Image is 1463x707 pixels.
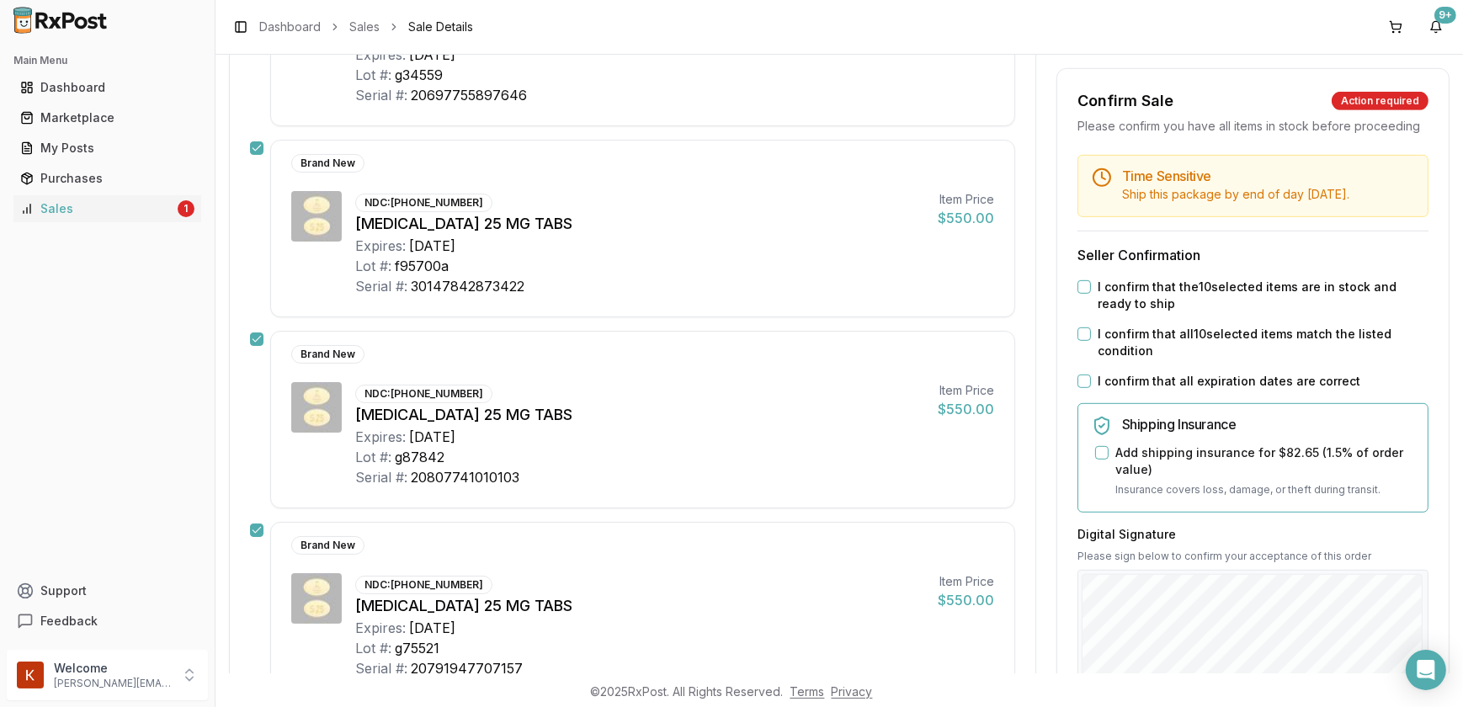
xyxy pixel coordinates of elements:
div: 1 [178,200,194,217]
div: Purchases [20,170,194,187]
div: $550.00 [938,208,994,228]
img: User avatar [17,662,44,688]
div: $550.00 [938,590,994,610]
div: [MEDICAL_DATA] 25 MG TABS [355,212,924,236]
h3: Seller Confirmation [1077,245,1428,265]
nav: breadcrumb [259,19,473,35]
div: Serial #: [355,658,407,678]
div: Serial #: [355,85,407,105]
div: $550.00 [938,399,994,419]
div: [MEDICAL_DATA] 25 MG TABS [355,403,924,427]
label: I confirm that the 10 selected items are in stock and ready to ship [1098,279,1428,312]
a: Sales1 [13,194,201,224]
div: NDC: [PHONE_NUMBER] [355,576,492,594]
h5: Time Sensitive [1122,169,1414,183]
div: NDC: [PHONE_NUMBER] [355,194,492,212]
div: [DATE] [409,236,455,256]
div: Action required [1332,92,1428,110]
div: 9+ [1434,7,1456,24]
div: [DATE] [409,427,455,447]
div: Lot #: [355,638,391,658]
a: Sales [349,19,380,35]
p: Please sign below to confirm your acceptance of this order [1077,550,1428,563]
h3: Digital Signature [1077,526,1428,543]
label: Add shipping insurance for $82.65 ( 1.5 % of order value) [1115,444,1414,478]
a: Marketplace [13,103,201,133]
div: 30147842873422 [411,276,524,296]
button: Support [7,576,208,606]
span: Feedback [40,613,98,630]
div: Brand New [291,345,364,364]
div: My Posts [20,140,194,157]
a: Privacy [832,684,873,699]
div: Item Price [938,191,994,208]
div: g34559 [395,65,443,85]
img: Jardiance 25 MG TABS [291,573,342,624]
div: Serial #: [355,467,407,487]
div: Dashboard [20,79,194,96]
p: Welcome [54,660,171,677]
div: f95700a [395,256,449,276]
button: 9+ [1423,13,1450,40]
div: [DATE] [409,45,455,65]
div: [DATE] [409,618,455,638]
div: Please confirm you have all items in stock before proceeding [1077,118,1428,135]
div: Open Intercom Messenger [1406,650,1446,690]
div: Lot #: [355,447,391,467]
div: 20807741010103 [411,467,519,487]
div: Confirm Sale [1077,89,1173,113]
label: I confirm that all 10 selected items match the listed condition [1098,326,1428,359]
div: Lot #: [355,65,391,85]
div: Expires: [355,236,406,256]
div: Expires: [355,618,406,638]
div: Sales [20,200,174,217]
div: Marketplace [20,109,194,126]
button: My Posts [7,135,208,162]
span: Ship this package by end of day [DATE] . [1122,187,1349,201]
div: g87842 [395,447,444,467]
div: NDC: [PHONE_NUMBER] [355,385,492,403]
div: Brand New [291,154,364,173]
div: 20791947707157 [411,658,523,678]
h5: Shipping Insurance [1122,417,1414,431]
a: Terms [790,684,825,699]
div: Expires: [355,45,406,65]
span: Sale Details [408,19,473,35]
img: Jardiance 25 MG TABS [291,382,342,433]
button: Purchases [7,165,208,192]
div: Serial #: [355,276,407,296]
div: 20697755897646 [411,85,527,105]
div: [MEDICAL_DATA] 25 MG TABS [355,594,924,618]
button: Marketplace [7,104,208,131]
a: Purchases [13,163,201,194]
h2: Main Menu [13,54,201,67]
div: g75521 [395,638,439,658]
div: Expires: [355,427,406,447]
a: My Posts [13,133,201,163]
img: RxPost Logo [7,7,114,34]
div: Item Price [938,382,994,399]
a: Dashboard [259,19,321,35]
div: Lot #: [355,256,391,276]
button: Feedback [7,606,208,636]
img: Jardiance 25 MG TABS [291,191,342,242]
button: Sales1 [7,195,208,222]
label: I confirm that all expiration dates are correct [1098,373,1360,390]
a: Dashboard [13,72,201,103]
p: [PERSON_NAME][EMAIL_ADDRESS][DOMAIN_NAME] [54,677,171,690]
div: Item Price [938,573,994,590]
p: Insurance covers loss, damage, or theft during transit. [1115,481,1414,498]
button: Dashboard [7,74,208,101]
div: Brand New [291,536,364,555]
